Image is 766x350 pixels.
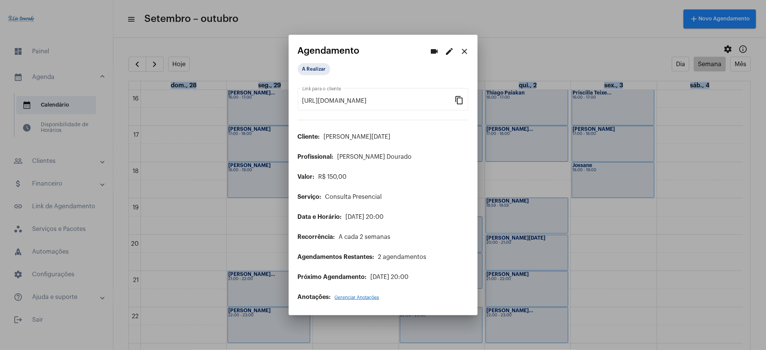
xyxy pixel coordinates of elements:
[324,134,391,140] span: [PERSON_NAME][DATE]
[298,234,335,240] span: Recorrência:
[302,98,455,104] input: Link
[445,47,454,56] mat-icon: edit
[298,134,320,140] span: Cliente:
[325,194,382,200] span: Consulta Presencial
[346,214,384,220] span: [DATE] 20:00
[339,234,391,240] span: A cada 2 semanas
[337,154,412,160] span: [PERSON_NAME] Dourado
[298,214,342,220] span: Data e Horário:
[298,154,334,160] span: Profissional:
[298,46,360,56] span: Agendamento
[335,295,379,300] span: Gerenciar Anotações
[430,47,439,56] mat-icon: videocam
[460,47,469,56] mat-icon: close
[319,174,347,180] span: R$ 150,00
[298,63,330,75] mat-chip: A Realizar
[298,254,374,260] span: Agendamentos Restantes:
[455,95,464,104] mat-icon: content_copy
[298,194,322,200] span: Serviço:
[378,254,427,260] span: 2 agendamentos
[298,174,315,180] span: Valor:
[298,294,331,300] span: Anotações:
[298,274,367,280] span: Próximo Agendamento:
[371,274,409,280] span: [DATE] 20:00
